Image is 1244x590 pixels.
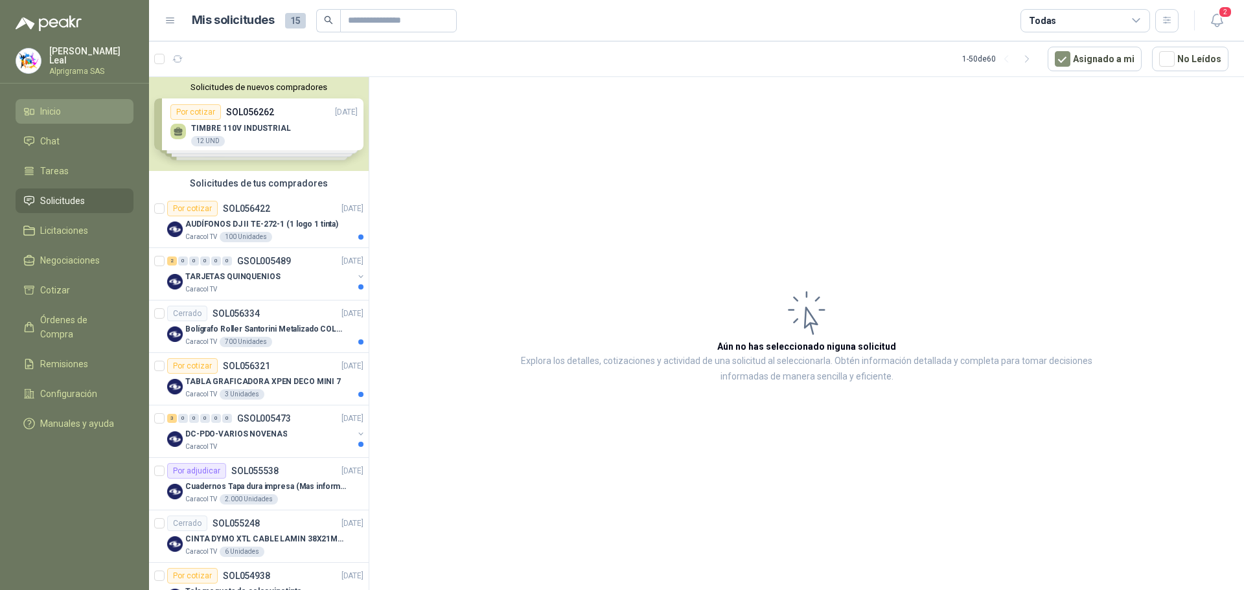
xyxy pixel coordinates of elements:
button: Asignado a mi [1048,47,1142,71]
button: Solicitudes de nuevos compradores [154,82,363,92]
span: Chat [40,134,60,148]
div: Todas [1029,14,1056,28]
p: TARJETAS QUINQUENIOS [185,271,281,283]
p: Cuadernos Tapa dura impresa (Mas informacion en el adjunto) [185,481,347,493]
div: Solicitudes de nuevos compradoresPor cotizarSOL056262[DATE] TIMBRE 110V INDUSTRIAL12 UNDPor cotiz... [149,77,369,171]
p: SOL055248 [213,519,260,528]
p: [DATE] [341,570,363,582]
p: Caracol TV [185,232,217,242]
div: 2 [167,256,177,266]
p: TABLA GRAFICADORA XPEN DECO MINI 7 [185,376,341,388]
p: [PERSON_NAME] Leal [49,47,133,65]
a: Manuales y ayuda [16,411,133,436]
p: Caracol TV [185,284,217,295]
span: Solicitudes [40,194,85,208]
div: 0 [211,414,221,423]
img: Company Logo [167,221,183,237]
a: CerradoSOL056334[DATE] Company LogoBolígrafo Roller Santorini Metalizado COLOR MORADO 1logoCaraco... [149,301,369,353]
span: Tareas [40,164,69,178]
a: Chat [16,129,133,153]
p: DC-PDO-VARIOS NOVENAS [185,428,287,440]
div: Solicitudes de tus compradores [149,171,369,196]
div: 3 Unidades [220,389,264,400]
p: GSOL005489 [237,256,291,266]
p: [DATE] [341,465,363,477]
a: Por cotizarSOL056321[DATE] Company LogoTABLA GRAFICADORA XPEN DECO MINI 7Caracol TV3 Unidades [149,353,369,405]
p: CINTA DYMO XTL CABLE LAMIN 38X21MMBLANCO [185,533,347,545]
div: Cerrado [167,516,207,531]
p: [DATE] [341,413,363,425]
img: Company Logo [167,379,183,394]
h1: Mis solicitudes [192,11,275,30]
a: Por adjudicarSOL055538[DATE] Company LogoCuadernos Tapa dura impresa (Mas informacion en el adjun... [149,458,369,510]
div: 1 - 50 de 60 [962,49,1037,69]
p: Alprigrama SAS [49,67,133,75]
div: 0 [189,256,199,266]
img: Logo peakr [16,16,82,31]
p: SOL056334 [213,309,260,318]
p: Bolígrafo Roller Santorini Metalizado COLOR MORADO 1logo [185,323,347,335]
img: Company Logo [167,431,183,447]
a: CerradoSOL055248[DATE] Company LogoCINTA DYMO XTL CABLE LAMIN 38X21MMBLANCOCaracol TV6 Unidades [149,510,369,563]
div: 700 Unidades [220,337,272,347]
img: Company Logo [167,536,183,552]
span: 2 [1218,6,1232,18]
div: 3 [167,414,177,423]
span: Configuración [40,387,97,401]
a: Cotizar [16,278,133,302]
p: Caracol TV [185,547,217,557]
img: Company Logo [16,49,41,73]
img: Company Logo [167,484,183,499]
p: [DATE] [341,255,363,267]
div: 2.000 Unidades [220,494,278,505]
span: Negociaciones [40,253,100,267]
p: SOL054938 [223,571,270,580]
p: Caracol TV [185,389,217,400]
span: Licitaciones [40,223,88,238]
span: search [324,16,333,25]
span: 15 [285,13,306,28]
div: Por cotizar [167,568,218,584]
p: [DATE] [341,360,363,372]
div: Por cotizar [167,201,218,216]
div: 0 [200,256,210,266]
p: SOL056321 [223,361,270,370]
a: Remisiones [16,352,133,376]
a: Solicitudes [16,188,133,213]
p: GSOL005473 [237,414,291,423]
span: Inicio [40,104,61,119]
div: 0 [189,414,199,423]
button: No Leídos [1152,47,1228,71]
div: Cerrado [167,306,207,321]
p: [DATE] [341,203,363,215]
a: Inicio [16,99,133,124]
a: Órdenes de Compra [16,308,133,346]
span: Manuales y ayuda [40,416,114,431]
a: Tareas [16,159,133,183]
a: Configuración [16,381,133,406]
span: Cotizar [40,283,70,297]
div: 0 [178,414,188,423]
img: Company Logo [167,326,183,342]
p: Caracol TV [185,337,217,347]
div: Por adjudicar [167,463,226,479]
p: Caracol TV [185,494,217,505]
div: Por cotizar [167,358,218,374]
a: 2 0 0 0 0 0 GSOL005489[DATE] Company LogoTARJETAS QUINQUENIOSCaracol TV [167,253,366,295]
a: 3 0 0 0 0 0 GSOL005473[DATE] Company LogoDC-PDO-VARIOS NOVENASCaracol TV [167,411,366,452]
div: 0 [178,256,188,266]
p: SOL056422 [223,204,270,213]
h3: Aún no has seleccionado niguna solicitud [717,339,896,354]
a: Por cotizarSOL056422[DATE] Company LogoAUDÍFONOS DJ II TE-272-1 (1 logo 1 tinta)Caracol TV100 Uni... [149,196,369,248]
p: [DATE] [341,517,363,530]
p: [DATE] [341,308,363,320]
div: 0 [222,256,232,266]
p: SOL055538 [231,466,279,475]
a: Licitaciones [16,218,133,243]
span: Remisiones [40,357,88,371]
div: 6 Unidades [220,547,264,557]
div: 0 [200,414,210,423]
p: Caracol TV [185,442,217,452]
p: Explora los detalles, cotizaciones y actividad de una solicitud al seleccionarla. Obtén informaci... [499,354,1114,385]
img: Company Logo [167,274,183,289]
